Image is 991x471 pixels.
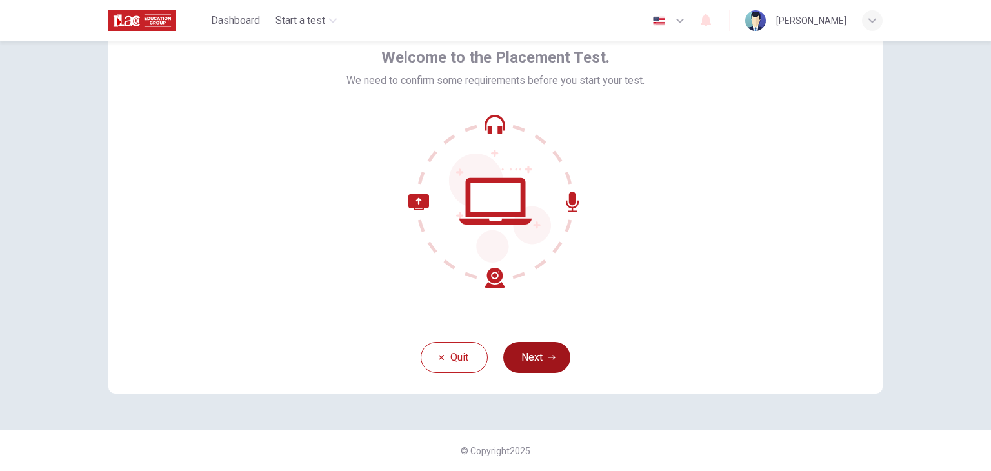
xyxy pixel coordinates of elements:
[421,342,488,373] button: Quit
[270,9,342,32] button: Start a test
[745,10,766,31] img: Profile picture
[108,8,206,34] a: ILAC logo
[211,13,260,28] span: Dashboard
[381,47,610,68] span: Welcome to the Placement Test.
[651,16,667,26] img: en
[461,446,530,456] span: © Copyright 2025
[275,13,325,28] span: Start a test
[206,9,265,32] button: Dashboard
[503,342,570,373] button: Next
[108,8,176,34] img: ILAC logo
[346,73,645,88] span: We need to confirm some requirements before you start your test.
[776,13,846,28] div: [PERSON_NAME]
